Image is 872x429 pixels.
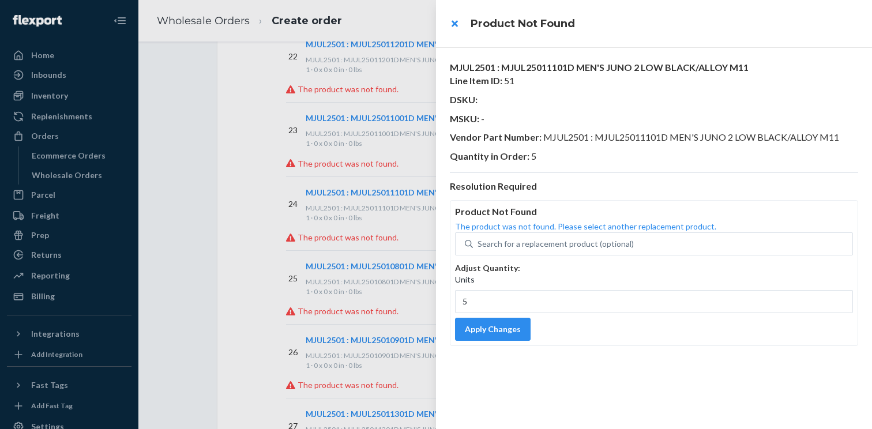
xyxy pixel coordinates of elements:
span: Chat [27,8,51,18]
span: Line Item ID : [450,75,504,86]
span: - [481,113,484,124]
p: Product Not Found [455,205,853,219]
span: Quantity in Order : [450,150,531,161]
span: Units [455,274,475,290]
span: MJUL2501 : MJUL25011101D MEN'S JUNO 2 LOW BLACK/ALLOY M11 [543,131,839,142]
p: Adjust Quantity: [455,262,853,274]
span: 51 [504,75,514,86]
span: MSKU : [450,113,481,124]
div: Search for a replacement product (optional) [478,238,634,250]
p: The product was not found. Please select another replacement product. [455,221,853,232]
span: 5 [531,150,536,161]
span: DSKU : [450,94,478,105]
p: MJUL2501 : MJUL25011101D MEN'S JUNO 2 LOW BLACK/ALLOY M11 [450,61,858,74]
span: Vendor Part Number : [450,131,543,142]
button: close [443,12,466,35]
input: Units [455,290,853,313]
button: Apply Changes [455,318,531,341]
p: Resolution Required [450,180,858,193]
h3: Product Not Found [471,16,575,31]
